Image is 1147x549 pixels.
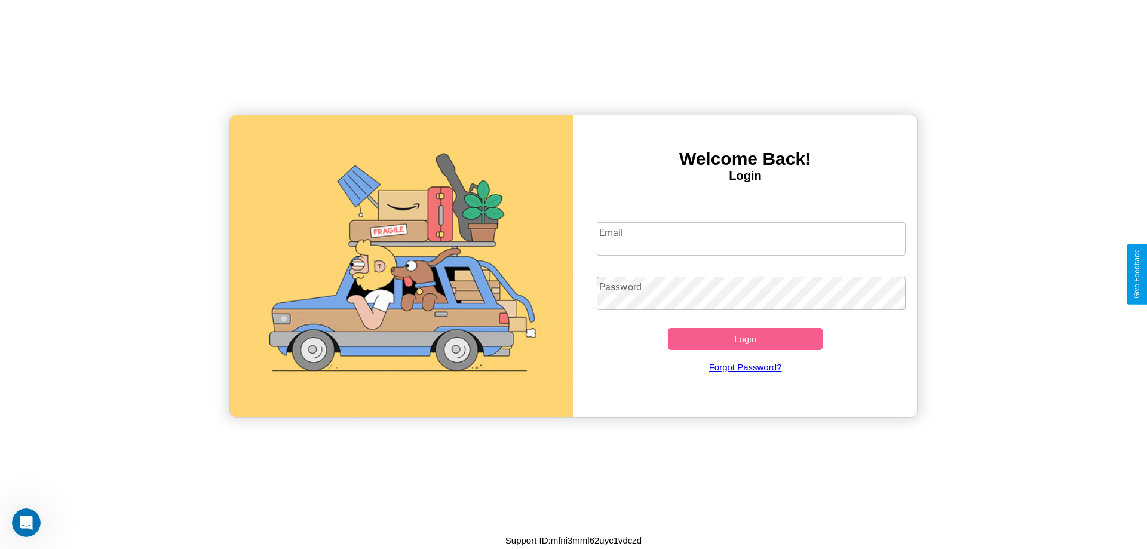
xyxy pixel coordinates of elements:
[230,115,573,417] img: gif
[573,149,917,169] h3: Welcome Back!
[573,169,917,183] h4: Login
[12,508,41,537] iframe: Intercom live chat
[668,328,823,350] button: Login
[591,350,900,384] a: Forgot Password?
[505,532,642,548] p: Support ID: mfni3mml62uyc1vdczd
[1133,250,1141,299] div: Give Feedback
